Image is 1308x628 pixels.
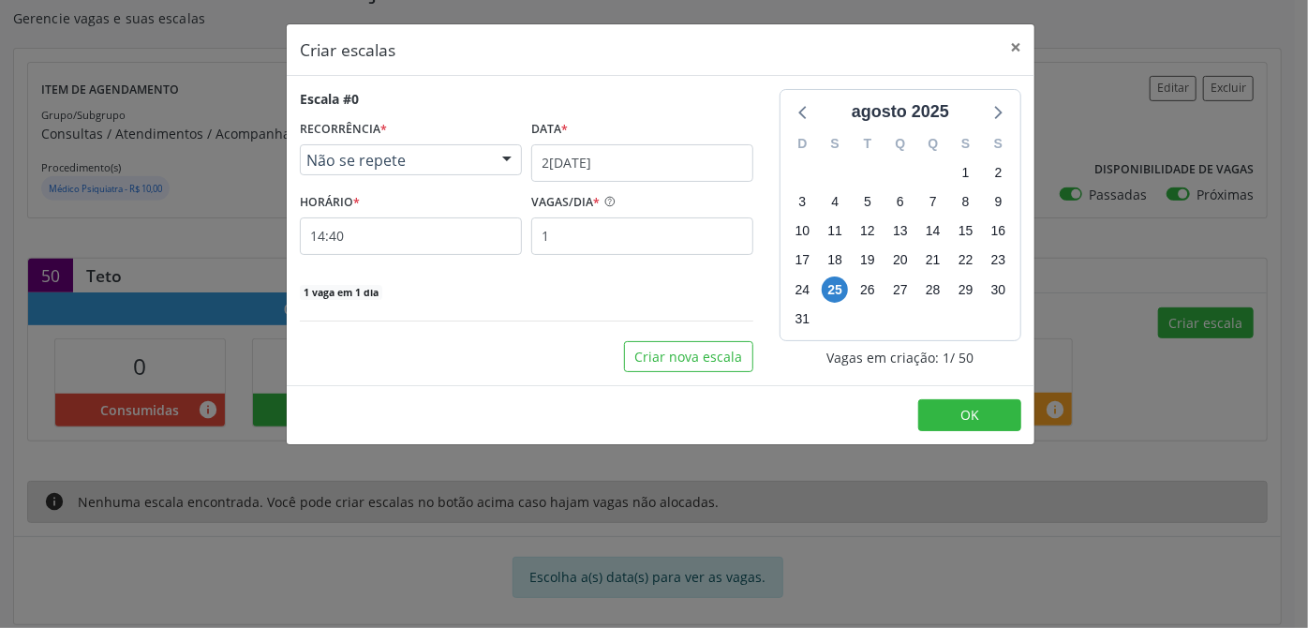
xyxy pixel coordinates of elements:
label: Data [531,115,568,144]
div: Escala #0 [300,89,359,109]
span: terça-feira, 12 de agosto de 2025 [855,218,881,245]
div: Vagas em criação: 1 [780,348,1021,367]
button: OK [918,399,1021,431]
span: sábado, 23 de agosto de 2025 [986,247,1012,274]
span: segunda-feira, 11 de agosto de 2025 [822,218,848,245]
div: S [819,129,852,158]
span: sexta-feira, 22 de agosto de 2025 [953,247,979,274]
span: sábado, 30 de agosto de 2025 [986,277,1012,303]
span: sexta-feira, 15 de agosto de 2025 [953,218,979,245]
span: quinta-feira, 14 de agosto de 2025 [920,218,946,245]
span: terça-feira, 5 de agosto de 2025 [855,189,881,216]
span: segunda-feira, 18 de agosto de 2025 [822,247,848,274]
span: / 50 [951,348,974,367]
div: agosto 2025 [844,99,957,125]
div: S [982,129,1015,158]
span: 1 vaga em 1 dia [300,285,382,300]
span: quarta-feira, 20 de agosto de 2025 [887,247,914,274]
span: OK [960,406,979,424]
span: terça-feira, 19 de agosto de 2025 [855,247,881,274]
button: Close [997,24,1034,70]
span: quarta-feira, 13 de agosto de 2025 [887,218,914,245]
button: Criar nova escala [624,341,753,373]
span: domingo, 3 de agosto de 2025 [789,189,815,216]
span: segunda-feira, 25 de agosto de 2025 [822,277,848,303]
span: quinta-feira, 7 de agosto de 2025 [920,189,946,216]
span: quarta-feira, 6 de agosto de 2025 [887,189,914,216]
div: Q [916,129,949,158]
span: quarta-feira, 27 de agosto de 2025 [887,277,914,303]
div: S [949,129,982,158]
span: sexta-feira, 1 de agosto de 2025 [953,159,979,186]
span: sábado, 16 de agosto de 2025 [986,218,1012,245]
label: VAGAS/DIA [531,188,600,217]
span: Não se repete [306,151,483,170]
input: 00:00 [300,217,522,255]
div: Q [884,129,917,158]
div: T [852,129,884,158]
span: domingo, 10 de agosto de 2025 [789,218,815,245]
div: D [786,129,819,158]
span: domingo, 24 de agosto de 2025 [789,277,815,303]
span: domingo, 17 de agosto de 2025 [789,247,815,274]
input: Selecione uma data [531,144,753,182]
span: sexta-feira, 29 de agosto de 2025 [953,277,979,303]
ion-icon: help circle outline [600,188,617,208]
h5: Criar escalas [300,37,395,62]
span: sábado, 2 de agosto de 2025 [986,159,1012,186]
span: quinta-feira, 28 de agosto de 2025 [920,277,946,303]
label: HORÁRIO [300,188,360,217]
span: segunda-feira, 4 de agosto de 2025 [822,189,848,216]
span: sexta-feira, 8 de agosto de 2025 [953,189,979,216]
label: RECORRÊNCIA [300,115,387,144]
span: sábado, 9 de agosto de 2025 [986,189,1012,216]
span: quinta-feira, 21 de agosto de 2025 [920,247,946,274]
span: terça-feira, 26 de agosto de 2025 [855,277,881,303]
span: domingo, 31 de agosto de 2025 [789,306,815,332]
